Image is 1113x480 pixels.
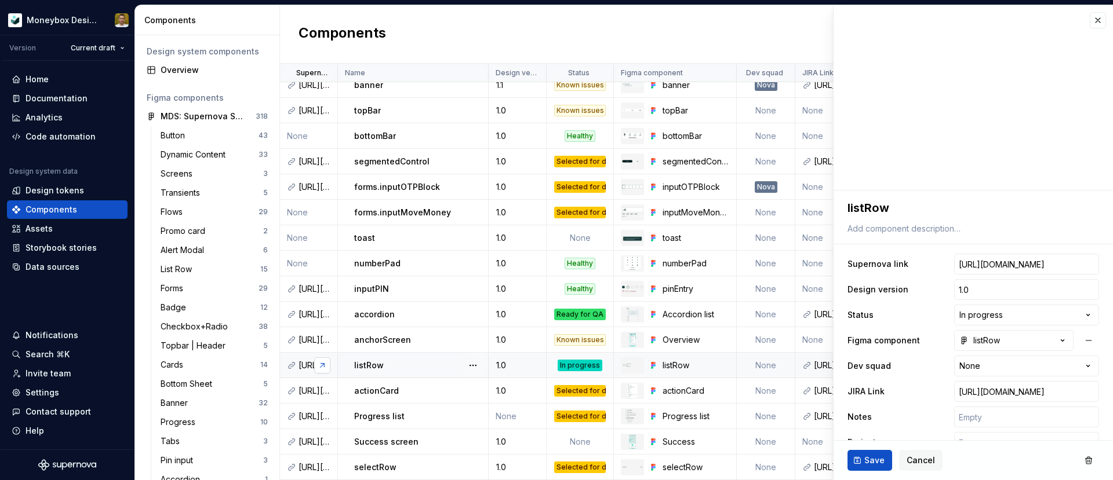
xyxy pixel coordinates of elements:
[624,257,641,270] img: numberPad
[354,130,396,142] p: bottomBar
[663,334,729,346] div: Overview
[9,167,78,176] div: Design system data
[7,127,128,146] a: Code automation
[626,307,639,321] img: Accordion list
[354,436,419,448] p: Success screen
[26,242,97,254] div: Storybook stories
[161,455,198,466] div: Pin input
[259,398,268,408] div: 32
[354,232,375,244] p: toast
[7,326,128,345] button: Notifications
[156,336,272,355] a: Topbar | Header5
[156,145,272,164] a: Dynamic Content33
[554,309,606,320] div: Ready for QA
[26,349,70,360] div: Search ⌘K
[7,402,128,421] button: Contact support
[622,83,643,87] img: banner
[161,397,192,409] div: Banner
[848,437,876,448] label: Project
[161,225,210,237] div: Promo card
[814,79,846,91] div: [URL][DOMAIN_NAME]
[280,123,338,149] td: None
[299,105,330,116] div: [URL][DOMAIN_NAME]
[259,284,268,293] div: 29
[864,455,885,466] span: Save
[795,98,853,123] td: None
[345,68,365,78] p: Name
[489,156,545,167] div: 1.0
[737,200,795,225] td: None
[280,251,338,276] td: None
[147,46,268,57] div: Design system components
[802,68,834,78] p: JIRA Link
[489,130,545,142] div: 1.0
[814,461,846,473] div: [URL][DOMAIN_NAME]
[489,181,545,193] div: 1.0
[663,232,729,244] div: toast
[299,334,330,346] div: [URL][DOMAIN_NAME]
[629,435,635,449] img: Success
[622,362,643,368] img: listRow
[554,79,606,91] div: Known issues
[848,309,874,321] label: Status
[627,384,637,398] img: actionCard
[907,455,935,466] span: Cancel
[156,241,272,259] a: Alert Modal6
[7,383,128,402] a: Settings
[848,258,908,270] label: Supernova link
[547,429,614,455] td: None
[899,450,943,471] button: Cancel
[795,225,853,251] td: None
[954,432,1099,453] input: Empty
[496,68,537,78] p: Design version
[954,279,1099,300] input: Empty
[622,466,643,468] img: selectRow
[354,309,395,320] p: accordion
[142,61,272,79] a: Overview
[663,207,729,218] div: inputMoveMoney
[737,429,795,455] td: None
[354,258,401,269] p: numberPad
[489,105,545,116] div: 1.0
[259,207,268,217] div: 29
[26,406,91,417] div: Contact support
[663,105,729,116] div: topBar
[156,375,272,393] a: Bottom Sheet5
[954,381,1099,402] input: https://
[263,188,268,197] div: 5
[737,149,795,174] td: None
[354,360,384,371] p: listRow
[26,223,53,234] div: Assets
[737,302,795,327] td: None
[263,437,268,446] div: 3
[156,260,272,279] a: List Row15
[280,225,338,251] td: None
[156,451,272,470] a: Pin input3
[263,456,268,465] div: 3
[156,356,272,374] a: Cards14
[260,360,268,369] div: 14
[489,79,545,91] div: 1.1
[663,309,729,320] div: Accordion list
[156,432,272,450] a: Tabs3
[814,385,846,397] div: [URL][DOMAIN_NAME]
[622,109,643,112] img: topBar
[161,149,230,160] div: Dynamic Content
[565,283,595,295] div: Healthy
[622,285,643,292] img: pinEntry
[7,89,128,108] a: Documentation
[156,413,272,431] a: Progress10
[737,327,795,353] td: None
[26,261,79,273] div: Data sources
[26,74,49,85] div: Home
[2,8,132,32] button: Moneybox Design SystemJamie
[7,345,128,364] button: Search ⌘K
[814,360,846,371] div: [URL][DOMAIN_NAME]
[554,105,606,116] div: Known issues
[299,24,386,45] h2: Components
[26,112,63,123] div: Analytics
[26,329,78,341] div: Notifications
[554,181,606,193] div: Selected for development
[554,461,606,473] div: Selected for development
[7,181,128,200] a: Design tokens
